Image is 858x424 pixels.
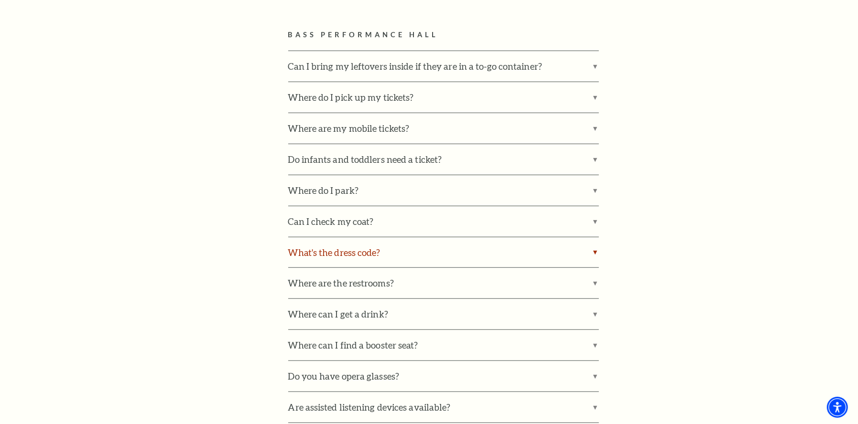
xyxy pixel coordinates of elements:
[288,268,599,298] label: Where are the restrooms?
[827,397,848,418] div: Accessibility Menu
[288,237,599,268] label: What's the dress code?
[288,330,599,360] label: Where can I find a booster seat?
[288,51,599,82] label: Can I bring my leftovers inside if they are in a to-go container?
[288,82,599,113] label: Where do I pick up my tickets?
[288,29,726,41] h2: Bass Performance Hall
[288,175,599,206] label: Where do I park?
[288,392,599,423] label: Are assisted listening devices available?
[288,113,599,144] label: Where are my mobile tickets?
[288,299,599,329] label: Where can I get a drink?
[288,361,599,392] label: Do you have opera glasses?
[288,206,599,237] label: Can I check my coat?
[288,144,599,175] label: Do infants and toddlers need a ticket?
